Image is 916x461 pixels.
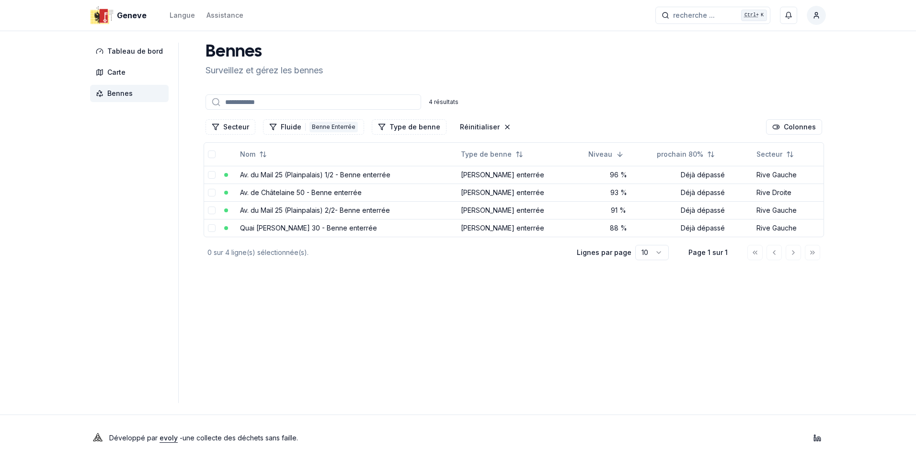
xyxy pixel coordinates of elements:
button: Not sorted. Click to sort ascending. [455,147,529,162]
div: 88 % [588,223,649,233]
p: Lignes par page [577,248,631,257]
div: 96 % [588,170,649,180]
a: Carte [90,64,172,81]
a: Av. du Mail 25 (Plainpalais) 2/2- Benne enterrée [240,206,390,214]
p: Développé par - une collecte des déchets sans faille . [109,431,298,445]
h1: Bennes [206,43,323,62]
div: 93 % [588,188,649,197]
span: Carte [107,68,126,77]
span: Type de benne [461,150,512,159]
span: prochain 80% [657,150,703,159]
a: Tableau de bord [90,43,172,60]
button: select-row [208,171,216,179]
div: 0 sur 4 ligne(s) sélectionnée(s). [207,248,561,257]
button: Not sorted. Click to sort ascending. [751,147,800,162]
span: Nom [240,150,255,159]
button: Filtrer les lignes [206,119,255,135]
button: Not sorted. Click to sort ascending. [651,147,721,162]
div: Déjà dépassé [657,188,749,197]
button: Langue [170,10,195,21]
a: Quai [PERSON_NAME] 30 - Benne enterrée [240,224,377,232]
img: Evoly Logo [90,430,105,446]
span: Bennes [107,89,133,98]
a: Bennes [90,85,172,102]
td: [PERSON_NAME] enterrée [457,184,584,201]
td: Rive Gauche [753,219,824,237]
button: select-row [208,224,216,232]
button: Not sorted. Click to sort ascending. [234,147,273,162]
button: Cocher les colonnes [766,119,822,135]
a: Geneve [90,10,150,21]
div: Page 1 sur 1 [684,248,732,257]
span: Tableau de bord [107,46,163,56]
div: Déjà dépassé [657,223,749,233]
td: Rive Droite [753,184,824,201]
td: Rive Gauche [753,201,824,219]
div: Déjà dépassé [657,206,749,215]
button: Réinitialiser les filtres [454,119,517,135]
span: Niveau [588,150,612,159]
div: Déjà dépassé [657,170,749,180]
button: Filtrer les lignes [263,119,364,135]
a: evoly [160,434,178,442]
button: select-row [208,189,216,196]
div: Langue [170,11,195,20]
a: Av. de Châtelaine 50 - Benne enterrée [240,188,362,196]
td: [PERSON_NAME] enterrée [457,201,584,219]
button: recherche ...Ctrl+K [655,7,770,24]
span: recherche ... [673,11,715,20]
a: Av. du Mail 25 (Plainpalais) 1/2 - Benne enterrée [240,171,390,179]
td: [PERSON_NAME] enterrée [457,166,584,184]
div: 4 résultats [429,98,458,106]
td: Rive Gauche [753,166,824,184]
div: 91 % [588,206,649,215]
p: Surveillez et gérez les bennes [206,64,323,77]
button: Sorted descending. Click to sort ascending. [583,147,630,162]
a: Assistance [206,10,243,21]
div: Benne Enterrée [309,122,358,132]
button: select-row [208,207,216,214]
span: Geneve [117,10,147,21]
img: Geneve Logo [90,4,113,27]
button: select-all [208,150,216,158]
td: [PERSON_NAME] enterrée [457,219,584,237]
button: Filtrer les lignes [372,119,447,135]
span: Secteur [756,150,782,159]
